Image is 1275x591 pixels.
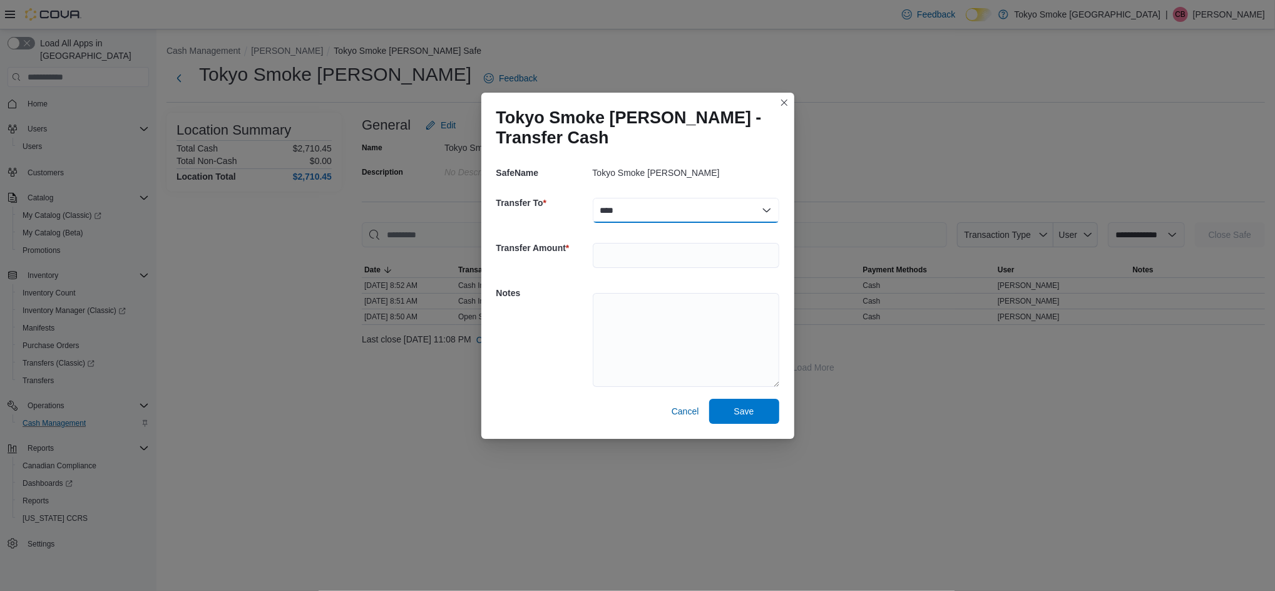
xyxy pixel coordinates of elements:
h5: Transfer To [496,190,590,215]
h1: Tokyo Smoke [PERSON_NAME] - Transfer Cash [496,108,769,148]
h5: Transfer Amount [496,235,590,260]
button: Closes this modal window [777,95,792,110]
button: Save [709,399,779,424]
h5: Notes [496,280,590,306]
p: Tokyo Smoke [PERSON_NAME] [593,168,720,178]
span: Save [734,405,754,418]
button: Cancel [667,399,704,424]
h5: SafeName [496,160,590,185]
span: Cancel [672,405,699,418]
